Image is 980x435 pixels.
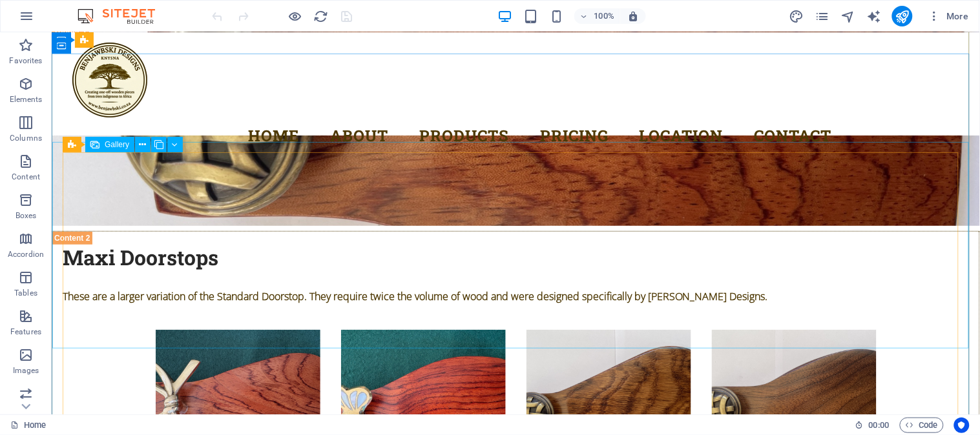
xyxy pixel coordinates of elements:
[10,133,42,143] p: Columns
[14,288,37,298] p: Tables
[10,94,43,105] p: Elements
[789,8,804,24] button: design
[10,418,46,433] a: Click to cancel selection. Double-click to open Pages
[855,418,890,433] h6: Session time
[287,8,303,24] button: Click here to leave preview mode and continue editing
[878,420,880,430] span: :
[815,9,829,24] i: Pages (Ctrl+Alt+S)
[906,418,938,433] span: Code
[840,8,856,24] button: navigator
[16,210,37,221] p: Boxes
[928,10,969,23] span: More
[10,327,41,337] p: Features
[574,8,620,24] button: 100%
[12,172,40,182] p: Content
[105,141,129,148] span: Gallery
[895,9,910,24] i: Publish
[74,8,171,24] img: Editor Logo
[313,8,329,24] button: reload
[869,418,889,433] span: 00 00
[594,8,614,24] h6: 100%
[892,6,913,26] button: publish
[314,9,329,24] i: Reload page
[900,418,944,433] button: Code
[8,249,44,259] p: Accordion
[840,9,855,24] i: Navigator
[9,56,42,66] p: Favorites
[866,8,882,24] button: text_generator
[13,365,39,376] p: Images
[789,9,804,24] i: Design (Ctrl+Alt+Y)
[866,9,881,24] i: AI Writer
[627,10,639,22] i: On resize automatically adjust zoom level to fit chosen device.
[815,8,830,24] button: pages
[954,418,970,433] button: Usercentrics
[923,6,974,26] button: More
